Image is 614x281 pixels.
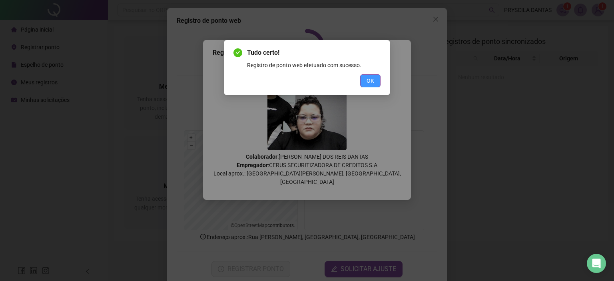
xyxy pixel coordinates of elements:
[247,48,381,58] span: Tudo certo!
[233,48,242,57] span: check-circle
[587,254,606,273] div: Open Intercom Messenger
[360,74,381,87] button: OK
[247,61,381,70] div: Registro de ponto web efetuado com sucesso.
[367,76,374,85] span: OK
